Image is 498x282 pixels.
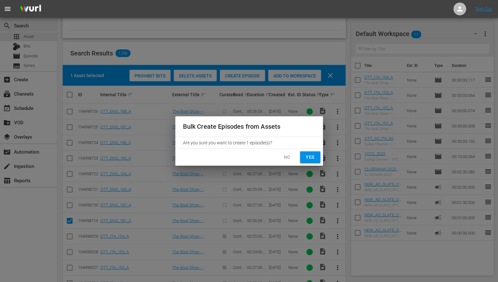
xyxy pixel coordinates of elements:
[277,151,298,163] button: No
[300,151,320,163] button: Yes
[183,121,315,132] h2: Bulk Create Episodes from Assets
[15,2,46,17] img: ans4CAIJ8jUAAAAAAAAAAAAAAAAAAAAAAAAgQb4GAAAAAAAAAAAAAAAAAAAAAAAAJMjXAAAAAAAAAAAAAAAAAAAAAAAAgAT5G...
[4,5,11,13] span: menu
[475,6,492,11] a: Sign Out
[305,153,315,161] span: Yes
[282,153,292,161] span: No
[175,137,323,148] div: Are you sure you want to create 1 episode(s)?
